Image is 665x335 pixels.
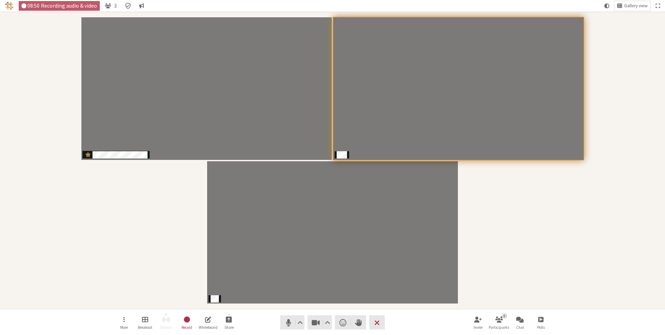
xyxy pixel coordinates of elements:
span: Share [224,325,234,329]
button: Raise hand [351,315,366,329]
span: Breakout [138,325,152,329]
button: Video setting [323,315,332,329]
button: Change layout [614,1,650,11]
button: Send a reaction [335,315,351,329]
span: Participants [489,325,509,329]
button: Stop video (⌘+Shift+V) [308,315,332,329]
span: Gallery view [624,3,648,9]
span: Recording audio & video [41,3,97,9]
button: Stop recording [177,313,197,332]
button: Open chat [510,313,530,332]
span: Polls [537,325,545,329]
span: Chat [516,325,524,329]
button: End or leave meeting [369,315,385,329]
button: Fullscreen [653,1,663,11]
span: Invite [473,325,482,329]
button: Start sharing [219,313,239,332]
span: 08:50 [27,3,39,9]
button: Open participant list [102,1,119,11]
span: Record [181,325,192,329]
img: Iotum [5,2,14,10]
div: Meeting details Encryption enabled [122,1,134,11]
span: Stream [160,325,172,329]
span: 3 [114,3,117,9]
div: Audio & video [19,1,100,11]
button: Using system theme [602,1,612,11]
button: Audio settings [295,315,304,329]
button: Conversation [136,1,147,11]
button: Open menu [114,313,134,332]
button: Open poll [531,313,551,332]
button: Invite participants (⌘+Shift+I) [468,313,488,332]
button: Unable to start streaming without first stopping recording [156,313,176,332]
span: Whiteboard [199,325,218,329]
button: Manage Breakout Rooms [135,313,155,332]
button: Mute (⌘+Shift+A) [280,315,304,329]
button: Open participant list [489,313,509,332]
span: More [120,325,128,329]
button: Open shared whiteboard [198,313,218,332]
div: 3 [502,313,507,318]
